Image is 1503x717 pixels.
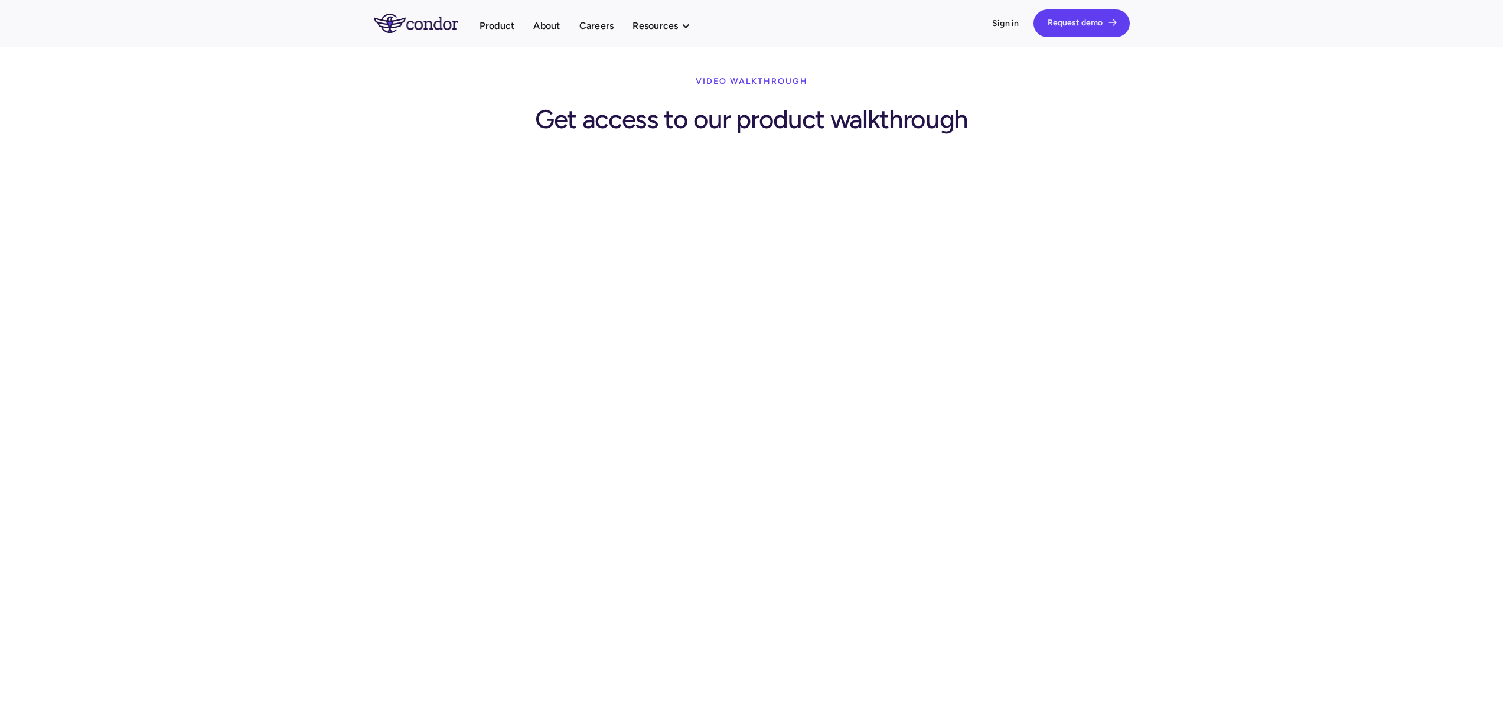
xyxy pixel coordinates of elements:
a: Sign in [992,18,1019,30]
a: Request demo [1033,9,1130,37]
a: Careers [579,18,614,34]
span:  [1107,18,1117,27]
a: Product [480,18,515,34]
div: video walkthrough [696,70,808,93]
div: Resources [633,18,678,34]
h1: Get access to our product walkthrough [535,98,968,136]
a: About [533,18,560,34]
